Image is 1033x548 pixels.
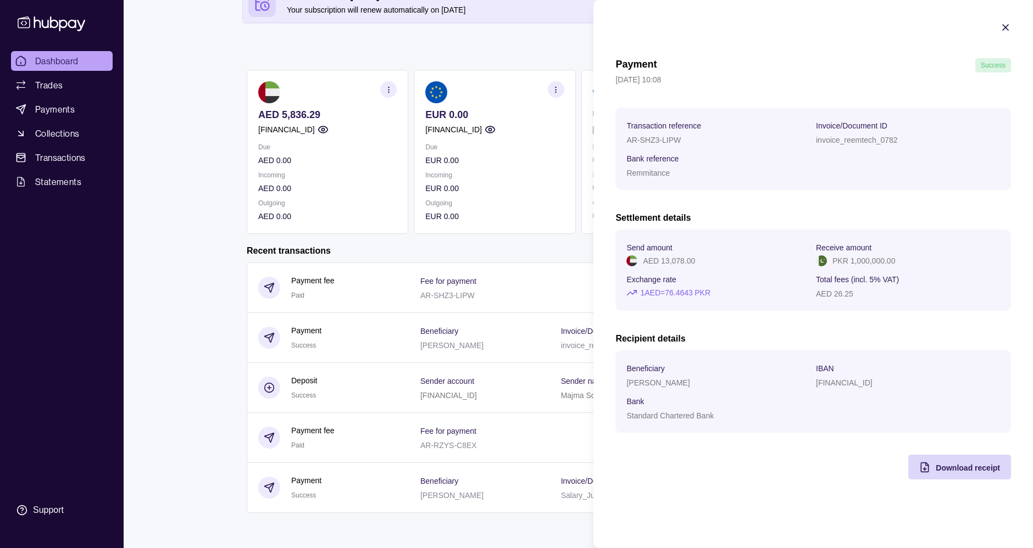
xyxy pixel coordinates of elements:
[626,255,637,266] img: ae
[626,364,664,373] p: Beneficiary
[936,463,1000,472] span: Download receipt
[615,58,657,72] h1: Payment
[626,169,670,177] p: Remmitance
[816,255,827,266] img: pk
[816,275,899,284] p: Total fees (incl. 5% VAT)
[816,378,873,387] p: [FINANCIAL_ID]
[626,154,679,163] p: Bank reference
[615,74,1011,86] p: [DATE] 10:08
[615,333,1011,345] h2: Recipient details
[981,61,1006,69] span: Success
[640,287,710,299] p: 1 AED = 76.4643 PKR
[626,411,714,420] p: Standard Chartered Bank
[816,364,834,373] p: IBAN
[816,289,853,298] p: AED 26.25
[626,136,681,144] p: AR-SHZ3-LIPW
[626,243,672,252] p: Send amount
[816,121,887,130] p: Invoice/Document ID
[832,255,895,267] p: PKR 1,000,000.00
[626,378,690,387] p: [PERSON_NAME]
[626,275,676,284] p: Exchange rate
[626,121,701,130] p: Transaction reference
[626,397,644,406] p: Bank
[816,136,898,144] p: invoice_reemtech_0782
[908,455,1011,479] button: Download receipt
[643,255,695,267] p: AED 13,078.00
[816,243,871,252] p: Receive amount
[615,212,1011,224] h2: Settlement details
